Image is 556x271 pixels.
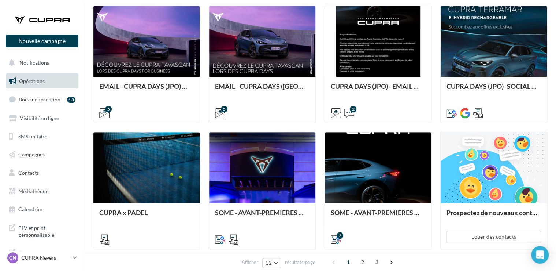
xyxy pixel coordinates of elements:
button: Nouvelle campagne [6,35,78,47]
div: EMAIL - CUPRA DAYS ([GEOGRAPHIC_DATA]) Private Générique [215,83,309,97]
a: Médiathèque [4,184,80,199]
span: 12 [266,260,272,266]
a: Campagnes [4,147,80,162]
span: Opérations [19,78,45,84]
a: Contacts [4,165,80,181]
span: 3 [371,256,383,268]
div: 7 [337,232,343,239]
a: Boîte de réception13 [4,91,80,107]
div: 5 [105,106,112,112]
span: Afficher [242,259,258,266]
div: EMAIL - CUPRA DAYS (JPO) Fleet Générique [99,83,194,97]
a: PLV et print personnalisable [4,220,80,242]
div: 5 [221,106,227,112]
div: 2 [350,106,356,112]
span: 2 [357,256,368,268]
span: Contacts [18,170,39,176]
span: 1 [342,256,354,268]
a: Campagnes DataOnDemand [4,245,80,266]
a: Calendrier [4,202,80,217]
a: Opérations [4,73,80,89]
div: SOME - AVANT-PREMIÈRES CUPRA FOR BUSINESS (VENTES PRIVEES) [215,209,309,224]
span: Calendrier [18,206,43,212]
a: SMS unitaire [4,129,80,144]
div: 13 [67,97,75,103]
a: Visibilité en ligne [4,111,80,126]
span: SMS unitaire [18,133,47,139]
span: Médiathèque [18,188,48,194]
button: 12 [262,258,281,268]
button: Louer des contacts [446,231,541,243]
div: SOME - AVANT-PREMIÈRES CUPRA PART (VENTES PRIVEES) [331,209,425,224]
span: PLV et print personnalisable [18,223,75,239]
div: Prospectez de nouveaux contacts [446,209,541,224]
div: CUPRA DAYS (JPO)- SOCIAL MEDIA [446,83,541,97]
p: CUPRA Nevers [21,254,70,261]
a: CN CUPRA Nevers [6,251,78,265]
span: Boîte de réception [19,96,60,102]
span: Notifications [19,59,49,66]
span: Visibilité en ligne [20,115,59,121]
span: Campagnes DataOnDemand [18,247,75,263]
div: CUPRA DAYS (JPO) - EMAIL + SMS [331,83,425,97]
span: CN [9,254,16,261]
span: résultats/page [285,259,315,266]
div: Open Intercom Messenger [531,246,549,264]
div: CUPRA x PADEL [99,209,194,224]
button: Notifications [4,55,77,71]
span: Campagnes [18,151,45,158]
